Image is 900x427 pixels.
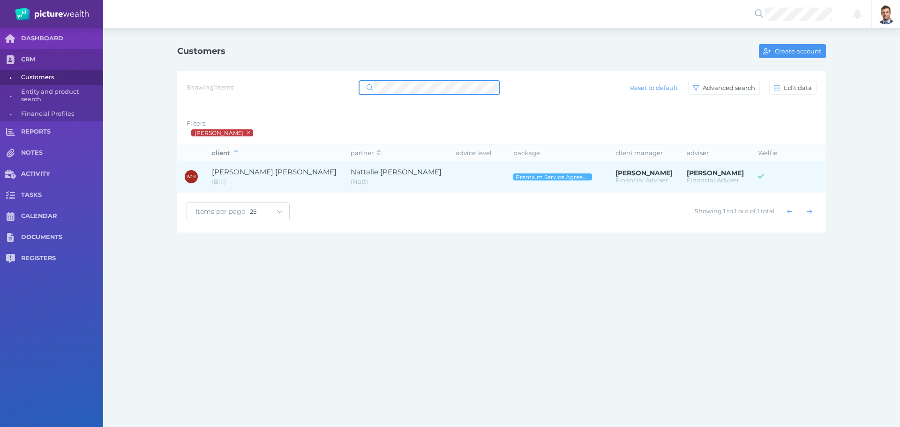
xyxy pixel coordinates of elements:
span: REPORTS [21,128,103,136]
span: Nattalie Elaine McAllister [351,167,442,176]
span: Showing 1 items [187,83,233,91]
span: CRM [21,56,103,64]
span: CALENDAR [21,212,103,220]
span: Reset to default [626,84,682,91]
button: Reset to default [626,81,682,95]
span: Welfie access active [758,172,764,180]
div: William John McAllister [185,170,198,183]
span: Entity and product search [21,85,100,107]
span: WJM [187,174,196,179]
span: Premium Service Agreement - Ongoing [515,173,590,180]
h1: Customers [177,46,225,56]
img: PW [15,7,89,21]
button: Advanced search [688,81,760,95]
span: Brad Bond [615,169,673,177]
span: Customers [21,70,100,85]
button: Edit data [769,81,817,95]
button: Show previous page [783,204,797,218]
span: Filters: [187,120,207,127]
span: William John McAllister [212,167,337,176]
span: TASKS [21,191,103,199]
th: package [506,145,608,161]
span: partner [351,149,381,157]
button: Create account [759,44,826,58]
button: Show next page [802,204,817,218]
span: Advanced search [701,84,759,91]
img: Brad Bond [876,4,896,24]
span: NOTES [21,149,103,157]
span: Items per page [187,207,250,216]
span: Edit data [782,84,816,91]
span: REGISTERS [21,255,103,262]
th: adviser [680,145,751,161]
th: client manager [608,145,680,161]
th: advice level [449,145,506,161]
span: DASHBOARD [21,35,103,43]
span: Natt [351,178,368,185]
span: Brad Bond [687,169,744,177]
span: DOCUMENTS [21,233,103,241]
span: client [212,149,238,157]
span: Financial Adviser [615,176,668,184]
span: Bill [212,178,226,185]
span: Brad Bond [194,129,244,136]
span: Create account [773,47,825,55]
span: Financial Adviser [687,176,739,184]
th: Welfie [751,145,788,161]
span: Showing 1 to 1 out of 1 total [695,207,775,215]
span: ACTIVITY [21,170,103,178]
span: Financial Profiles [21,107,100,121]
